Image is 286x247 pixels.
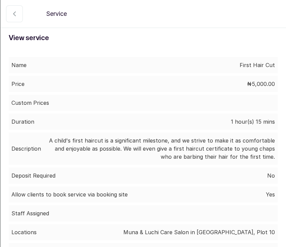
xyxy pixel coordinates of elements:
p: Duration [11,118,34,126]
h1: View service [9,33,278,43]
p: Allow clients to book service via booking site [11,190,128,198]
p: Service [46,9,67,19]
p: First Hair Cut [240,61,275,69]
p: Deposit Required [11,172,55,180]
p: Name [11,61,27,69]
p: 1 hour(s) 15 mins [231,118,275,126]
p: A child's first haircut is a significant milestone, and we strive to make it as comfortable and e... [46,136,275,161]
p: Yes [266,190,275,198]
p: ₦5,000.00 [247,80,275,88]
p: No [267,172,275,180]
p: Locations [11,228,37,236]
p: Description [11,145,41,153]
p: Price [11,80,25,88]
p: Muna & Luchi Care Salon in [GEOGRAPHIC_DATA], Plot 10 [123,228,275,236]
p: Custom Prices [11,99,49,107]
p: Staff Assigned [11,209,49,217]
